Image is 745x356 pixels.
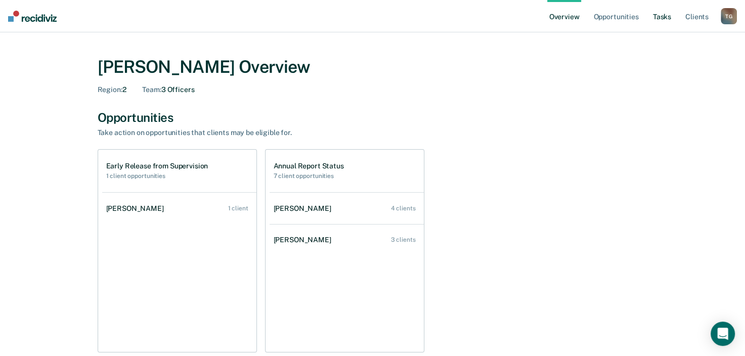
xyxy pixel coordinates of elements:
div: 3 Officers [142,85,194,94]
div: 1 client [228,205,248,212]
h2: 1 client opportunities [106,172,208,180]
div: T G [721,8,737,24]
div: 2 [98,85,126,94]
button: TG [721,8,737,24]
a: [PERSON_NAME] 1 client [102,194,256,223]
img: Recidiviz [8,11,57,22]
div: Opportunities [98,110,648,125]
div: 4 clients [391,205,416,212]
div: Open Intercom Messenger [711,322,735,346]
a: [PERSON_NAME] 3 clients [270,226,424,254]
span: Region : [98,85,122,94]
a: [PERSON_NAME] 4 clients [270,194,424,223]
div: [PERSON_NAME] [106,204,168,213]
div: [PERSON_NAME] [274,236,335,244]
h1: Annual Report Status [274,162,344,170]
div: 3 clients [391,236,416,243]
div: Take action on opportunities that clients may be eligible for. [98,128,452,137]
h2: 7 client opportunities [274,172,344,180]
div: [PERSON_NAME] [274,204,335,213]
div: [PERSON_NAME] Overview [98,57,648,77]
h1: Early Release from Supervision [106,162,208,170]
span: Team : [142,85,161,94]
